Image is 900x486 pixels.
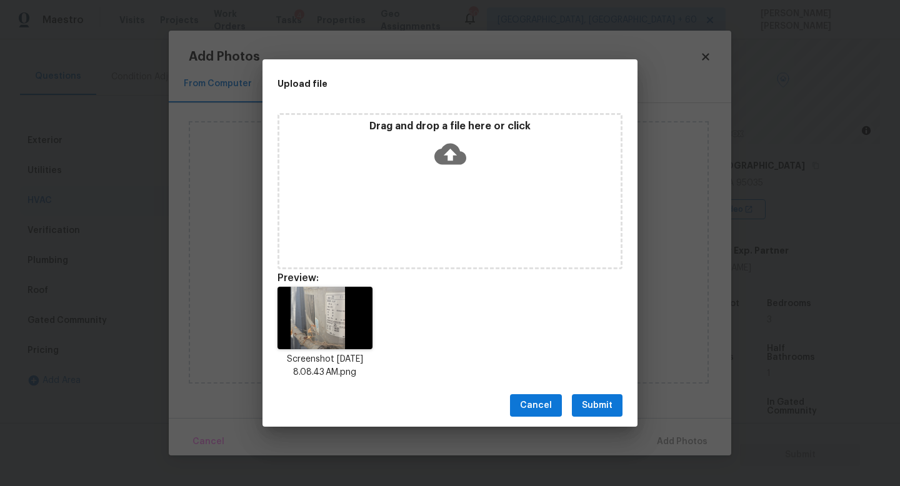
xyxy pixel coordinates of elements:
[582,398,612,414] span: Submit
[277,287,372,349] img: N+GOHvjd4WEswAAAABJRU5ErkJggg==
[279,120,621,133] p: Drag and drop a file here or click
[520,398,552,414] span: Cancel
[277,77,566,91] h2: Upload file
[277,353,372,379] p: Screenshot [DATE] 8.08.43 AM.png
[510,394,562,417] button: Cancel
[572,394,622,417] button: Submit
